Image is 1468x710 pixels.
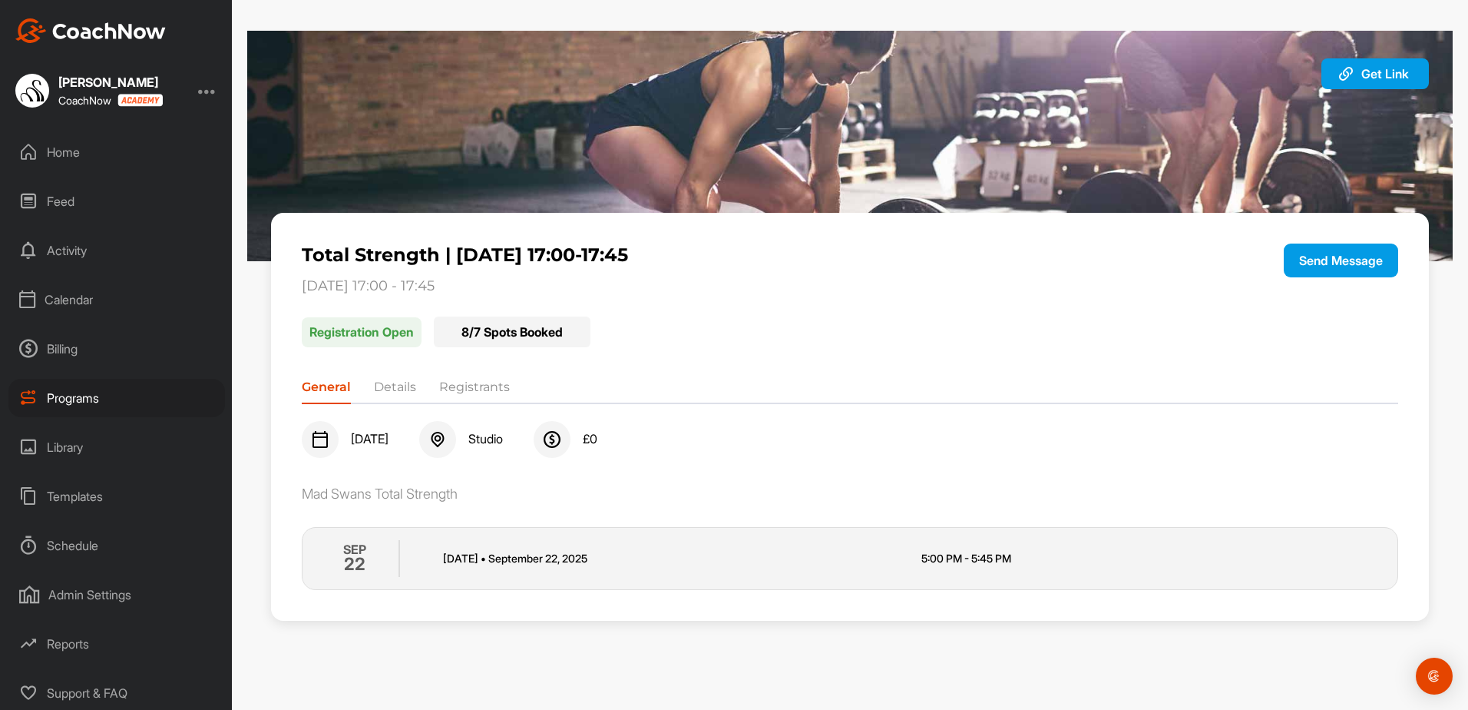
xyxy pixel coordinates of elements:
div: 8 / 7 Spots Booked [434,317,590,347]
span: £ 0 [583,432,597,447]
img: CoachNow [15,18,166,43]
p: [DATE] September 22 , 2025 [443,550,900,566]
span: Studio [468,432,503,447]
img: svg+xml;base64,PHN2ZyB3aWR0aD0iMjAiIGhlaWdodD0iMjAiIHZpZXdCb3g9IjAgMCAyMCAyMCIgZmlsbD0ibm9uZSIgeG... [1337,65,1355,83]
li: Details [374,378,416,403]
img: svg+xml;base64,PHN2ZyB3aWR0aD0iMjQiIGhlaWdodD0iMjQiIHZpZXdCb3g9IjAgMCAyNCAyNCIgZmlsbD0ibm9uZSIgeG... [311,430,329,449]
p: SEP [343,540,366,559]
span: Get Link [1361,66,1409,81]
div: Admin Settings [8,576,225,614]
div: Templates [8,477,225,516]
img: CoachNow acadmey [117,94,163,107]
li: General [302,378,351,403]
div: Activity [8,231,225,270]
div: Library [8,428,225,466]
div: CoachNow [58,94,163,107]
div: Feed [8,182,225,221]
img: square_c8b22097c993bcfd2b698d1eae06ee05.jpg [15,74,49,108]
p: [DATE] 17:00 - 17:45 [302,278,1179,295]
div: [PERSON_NAME] [58,76,163,88]
div: Programs [8,379,225,417]
div: Mad Swans Total Strength [302,486,1397,503]
img: svg+xml;base64,PHN2ZyB3aWR0aD0iMjQiIGhlaWdodD0iMjQiIHZpZXdCb3g9IjAgMCAyNCAyNCIgZmlsbD0ibm9uZSIgeG... [428,430,447,449]
p: Total Strength | [DATE] 17:00-17:45 [302,244,1179,266]
div: Home [8,133,225,171]
div: Billing [8,330,225,368]
span: [DATE] [351,432,388,447]
p: Registration Open [302,317,422,348]
span: • [481,552,486,565]
div: Open Intercom Messenger [1416,658,1453,695]
div: Schedule [8,526,225,565]
li: Registrants [439,378,510,403]
h2: 22 [344,551,365,577]
div: Reports [8,625,225,663]
div: Calendar [8,280,225,319]
img: img.jpg [247,31,1453,261]
button: Send Message [1284,244,1398,277]
img: svg+xml;base64,PHN2ZyB3aWR0aD0iMjQiIGhlaWdodD0iMjQiIHZpZXdCb3g9IjAgMCAyNCAyNCIgZmlsbD0ibm9uZSIgeG... [543,430,561,449]
p: 5:00 PM - 5:45 PM [921,550,1378,566]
